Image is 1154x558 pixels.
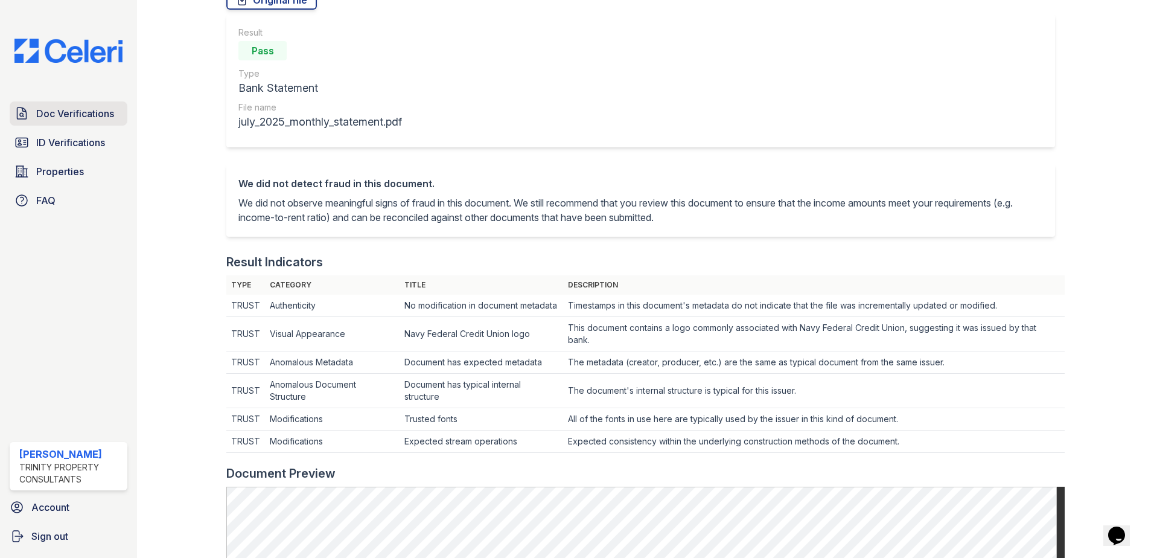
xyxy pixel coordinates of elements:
div: [PERSON_NAME] [19,447,123,461]
td: Anomalous Metadata [265,351,400,374]
td: Modifications [265,408,400,431]
td: The metadata (creator, producer, etc.) are the same as typical document from the same issuer. [563,351,1065,374]
th: Description [563,275,1065,295]
td: TRUST [226,408,265,431]
span: Properties [36,164,84,179]
td: TRUST [226,295,265,317]
span: FAQ [36,193,56,208]
td: Modifications [265,431,400,453]
div: Result [238,27,402,39]
span: ID Verifications [36,135,105,150]
span: Sign out [31,529,68,544]
td: Timestamps in this document's metadata do not indicate that the file was incrementally updated or... [563,295,1065,317]
td: TRUST [226,351,265,374]
td: This document contains a logo commonly associated with Navy Federal Credit Union, suggesting it w... [563,317,1065,351]
div: Document Preview [226,465,336,482]
a: Account [5,495,132,519]
td: Expected consistency within the underlying construction methods of the document. [563,431,1065,453]
iframe: chat widget [1103,510,1142,546]
div: Bank Statement [238,80,402,97]
td: Document has expected metadata [400,351,563,374]
a: Sign out [5,524,132,548]
td: Anomalous Document Structure [265,374,400,408]
td: Document has typical internal structure [400,374,563,408]
a: Properties [10,159,127,184]
div: File name [238,101,402,114]
td: All of the fonts in use here are typically used by the issuer in this kind of document. [563,408,1065,431]
span: Doc Verifications [36,106,114,121]
td: Expected stream operations [400,431,563,453]
div: Trinity Property Consultants [19,461,123,486]
img: CE_Logo_Blue-a8612792a0a2168367f1c8372b55b34899dd931a85d93a1a3d3e32e68fde9ad4.png [5,39,132,63]
div: We did not detect fraud in this document. [238,176,1043,191]
th: Category [265,275,400,295]
td: Trusted fonts [400,408,563,431]
div: july_2025_monthly_statement.pdf [238,114,402,130]
td: The document's internal structure is typical for this issuer. [563,374,1065,408]
th: Title [400,275,563,295]
td: TRUST [226,374,265,408]
p: We did not observe meaningful signs of fraud in this document. We still recommend that you review... [238,196,1043,225]
td: TRUST [226,317,265,351]
div: Pass [238,41,287,60]
a: ID Verifications [10,130,127,155]
th: Type [226,275,265,295]
td: No modification in document metadata [400,295,563,317]
a: FAQ [10,188,127,213]
td: Authenticity [265,295,400,317]
div: Result Indicators [226,254,323,271]
a: Doc Verifications [10,101,127,126]
span: Account [31,500,69,515]
td: TRUST [226,431,265,453]
td: Navy Federal Credit Union logo [400,317,563,351]
td: Visual Appearance [265,317,400,351]
div: Type [238,68,402,80]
